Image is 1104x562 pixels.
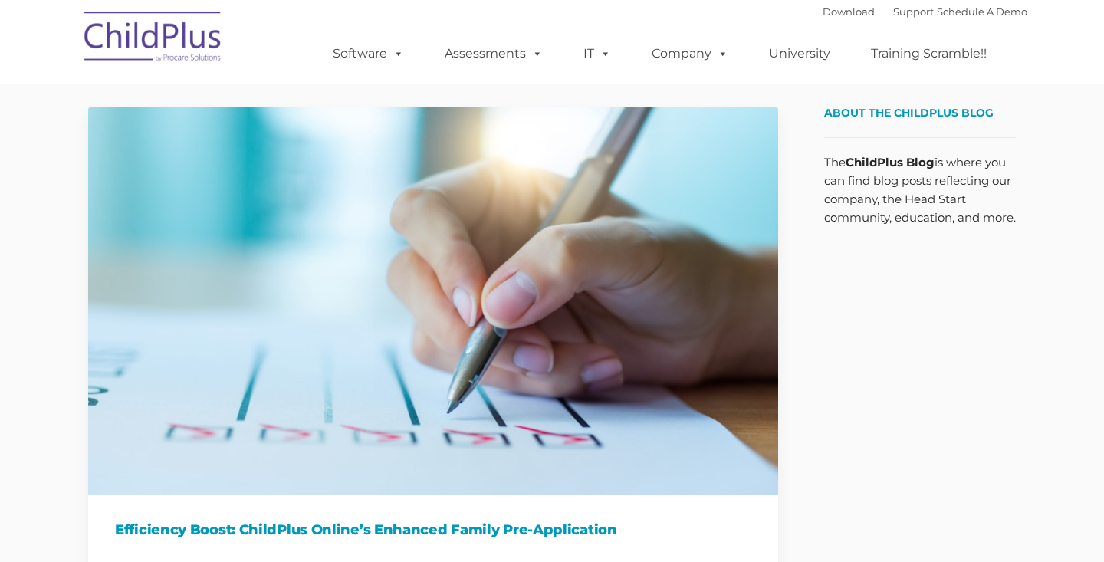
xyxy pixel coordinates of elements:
[429,38,558,69] a: Assessments
[893,5,934,18] a: Support
[88,107,778,495] img: Efficiency Boost: ChildPlus Online's Enhanced Family Pre-Application Process - Streamlining Appli...
[823,5,875,18] a: Download
[317,38,419,69] a: Software
[856,38,1002,69] a: Training Scramble!!
[77,1,230,77] img: ChildPlus by Procare Solutions
[937,5,1027,18] a: Schedule A Demo
[115,518,751,541] h1: Efficiency Boost: ChildPlus Online’s Enhanced Family Pre-Application
[568,38,626,69] a: IT
[754,38,846,69] a: University
[636,38,744,69] a: Company
[846,155,935,169] strong: ChildPlus Blog
[824,106,994,120] span: About the ChildPlus Blog
[823,5,1027,18] font: |
[824,153,1016,227] p: The is where you can find blog posts reflecting our company, the Head Start community, education,...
